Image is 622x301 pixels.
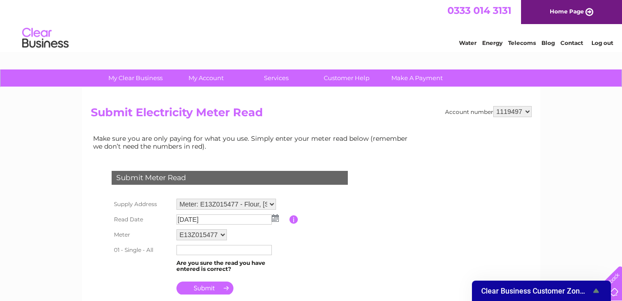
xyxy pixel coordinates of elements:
th: Read Date [109,212,174,227]
span: Clear Business Customer Zone Survey [481,287,591,295]
a: Log out [591,39,613,46]
td: Are you sure the read you have entered is correct? [174,257,289,275]
input: Information [289,215,298,224]
button: Show survey - Clear Business Customer Zone Survey [481,285,602,296]
a: Contact [560,39,583,46]
div: Clear Business is a trading name of Verastar Limited (registered in [GEOGRAPHIC_DATA] No. 3667643... [93,5,530,45]
a: Energy [482,39,503,46]
div: Account number [445,106,532,117]
h2: Submit Electricity Meter Read [91,106,532,124]
div: Submit Meter Read [112,171,348,185]
a: Water [459,39,477,46]
td: Make sure you are only paying for what you use. Simply enter your meter read below (remember we d... [91,132,415,152]
a: My Clear Business [97,69,174,87]
img: logo.png [22,24,69,52]
input: Submit [176,282,233,295]
a: Services [238,69,314,87]
th: Meter [109,227,174,243]
a: 0333 014 3131 [447,5,511,16]
a: My Account [168,69,244,87]
a: Telecoms [508,39,536,46]
th: Supply Address [109,196,174,212]
a: Customer Help [308,69,385,87]
a: Blog [541,39,555,46]
th: 01 - Single - All [109,243,174,257]
a: Make A Payment [379,69,455,87]
img: ... [272,214,279,222]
